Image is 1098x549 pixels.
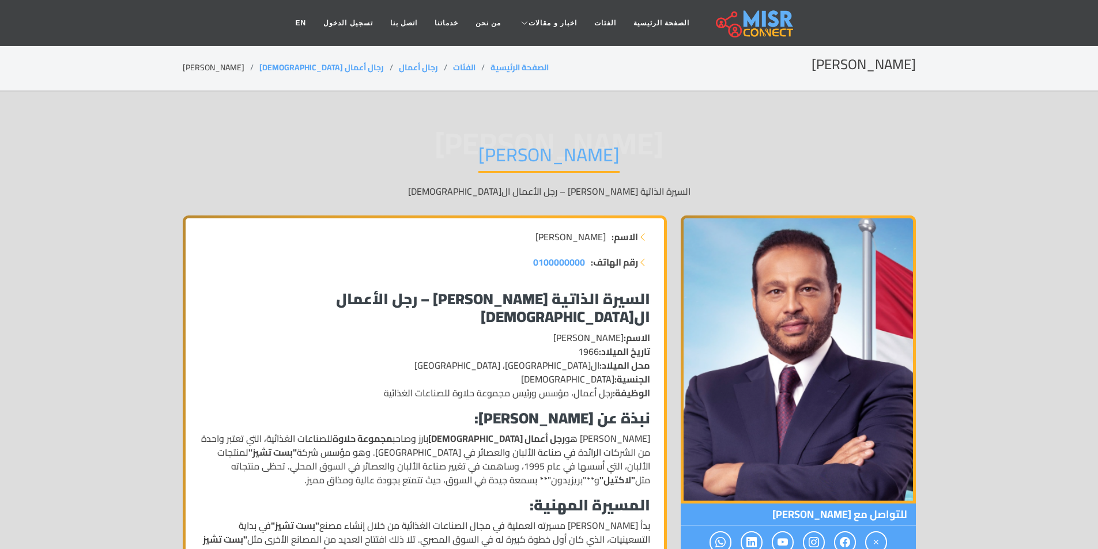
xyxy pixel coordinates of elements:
[535,230,606,244] span: [PERSON_NAME]
[599,471,635,489] strong: "لاكتيل"
[591,255,638,269] strong: رقم الهاتف:
[271,517,319,534] strong: "بست تشيز"
[315,12,381,34] a: تسجيل الدخول
[533,255,585,269] a: 0100000000
[336,285,650,331] strong: السيرة الذاتية [PERSON_NAME] – رجل الأعمال ال[DEMOGRAPHIC_DATA]
[612,230,638,244] strong: الاسم:
[287,12,315,34] a: EN
[681,503,916,525] span: للتواصل مع [PERSON_NAME]
[625,12,698,34] a: الصفحة الرئيسية
[183,62,259,74] li: [PERSON_NAME]
[599,343,650,360] strong: تاريخ الميلاد:
[382,12,426,34] a: اتصل بنا
[586,12,625,34] a: الفئات
[248,444,297,461] strong: "بست تشيز"
[426,12,467,34] a: خدماتنا
[490,60,549,75] a: الصفحة الرئيسية
[199,431,650,487] p: [PERSON_NAME] هو بارز وصاحب للصناعات الغذائية، التي تعتبر واحدة من الشركات الرائدة في صناعة الألب...
[478,143,620,173] h1: [PERSON_NAME]
[599,357,650,374] strong: محل الميلاد:
[812,56,916,73] h2: [PERSON_NAME]
[529,18,577,28] span: اخبار و مقالات
[399,60,438,75] a: رجال أعمال
[467,12,510,34] a: من نحن
[199,331,650,400] p: [PERSON_NAME] 1966 ال[GEOGRAPHIC_DATA]، [GEOGRAPHIC_DATA] [DEMOGRAPHIC_DATA] رجل أعمال، مؤسس ورئي...
[681,215,916,503] img: محمد حلاوة
[259,60,384,75] a: رجال أعمال [DEMOGRAPHIC_DATA]
[510,12,586,34] a: اخبار و مقالات
[333,430,393,447] strong: مجموعة حلاوة
[716,9,793,37] img: main.misr_connect
[453,60,476,75] a: الفئات
[530,491,650,519] strong: المسيرة المهنية:
[614,370,650,388] strong: الجنسية:
[474,404,650,432] strong: نبذة عن [PERSON_NAME]:
[428,430,565,447] strong: رجل أعمال [DEMOGRAPHIC_DATA]
[613,384,650,402] strong: الوظيفة:
[183,184,916,198] p: السيرة الذاتية [PERSON_NAME] – رجل الأعمال ال[DEMOGRAPHIC_DATA]
[624,329,650,346] strong: الاسم:
[533,253,585,271] span: 0100000000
